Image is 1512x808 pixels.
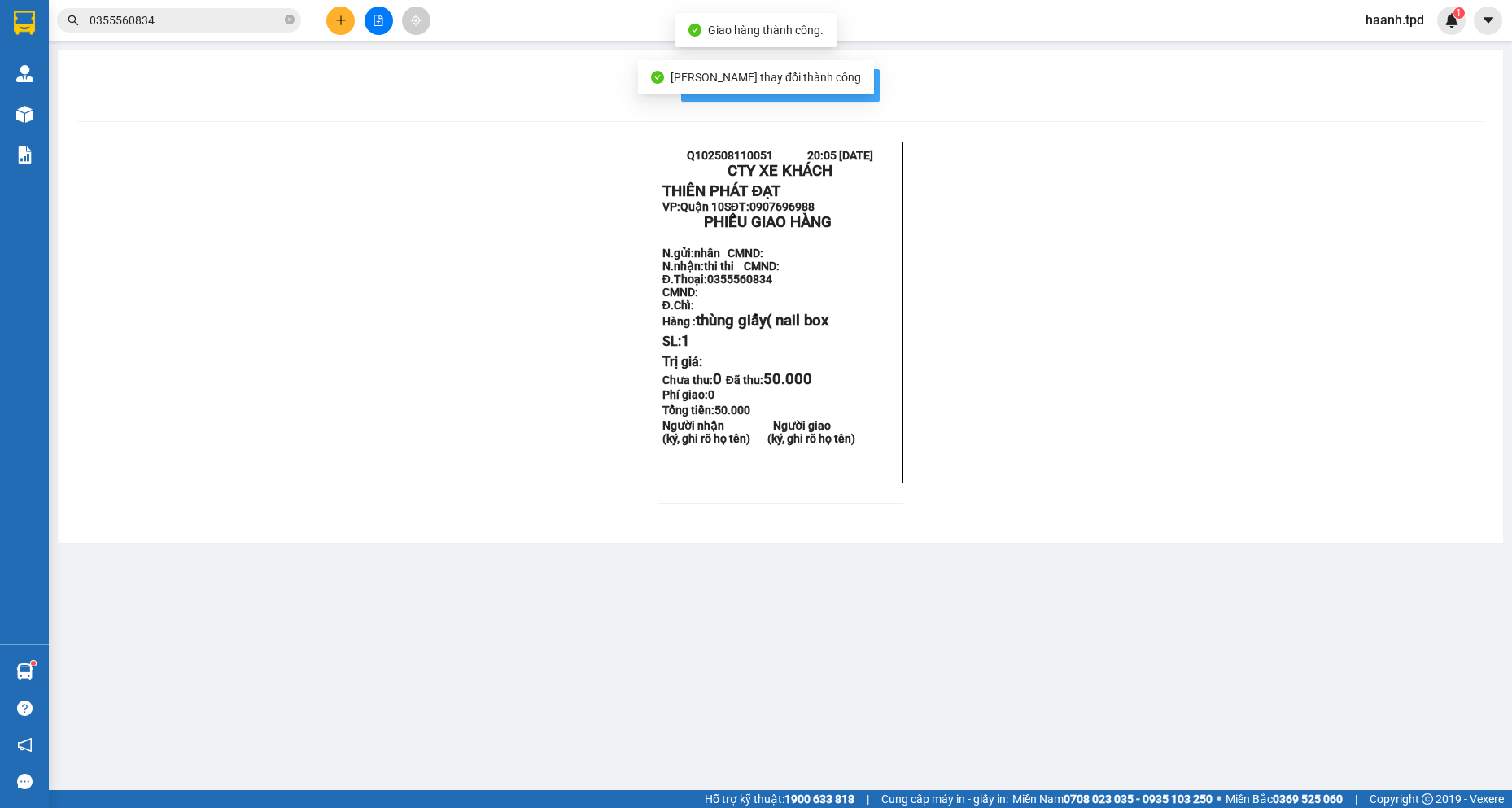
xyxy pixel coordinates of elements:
span: file-add [373,15,384,26]
span: caret-down [1481,13,1496,28]
span: haanh.tpd [1352,10,1437,30]
span: 20:05 [807,149,837,162]
span: PHIẾU GIAO HÀNG [704,213,832,231]
span: SL: [662,334,690,349]
span: thùng giấy( nail box [696,312,828,330]
button: aim [402,7,430,35]
span: question-circle [17,701,33,716]
div: QUỲNH [127,53,238,72]
strong: CTY XE KHÁCH [728,162,832,180]
span: Hỗ trợ kỹ thuật: [705,790,854,808]
span: close-circle [285,13,295,28]
img: warehouse-icon [16,106,33,123]
strong: 1900 633 818 [784,793,854,806]
strong: (ký, ghi rõ họ tên) (ký, ghi rõ họ tên) [662,432,855,445]
img: icon-new-feature [1444,13,1459,28]
span: close-circle [285,15,295,24]
span: thi thi CMND: [704,260,780,273]
img: warehouse-icon [16,65,33,82]
strong: N.nhận: [662,260,780,273]
span: Q102508110051 [687,149,773,162]
div: Trạm 128 [14,14,116,33]
span: Tổng tiền: [662,404,750,417]
span: ⚪️ [1217,796,1221,802]
span: check-circle [688,24,701,37]
strong: Hàng : [662,315,828,328]
span: search [68,15,79,26]
span: Gửi: [14,15,39,33]
span: [DATE] [839,149,873,162]
strong: Chưa thu: Đã thu: [662,373,812,387]
span: [PERSON_NAME] thay đổi thành công [671,71,861,84]
span: 50.000 [763,370,812,388]
span: Miền Nam [1012,790,1213,808]
span: copyright [1422,793,1433,805]
span: vincom q2 [127,95,229,152]
button: file-add [365,7,393,35]
span: 0 [713,370,722,388]
strong: 0708 023 035 - 0935 103 250 [1064,793,1213,806]
button: plus [326,7,355,35]
button: caret-down [1474,7,1502,35]
span: aim [410,15,422,26]
span: 0 [708,388,714,401]
div: toản [14,33,116,53]
div: Dọc Đường [127,14,238,53]
strong: CMND: [662,286,698,299]
span: Trị giá: [662,354,702,369]
sup: 1 [31,661,36,666]
span: nhân CMND: [694,247,763,260]
span: Giao hàng thành công. [708,24,824,37]
strong: Người nhận Người giao [662,419,831,432]
span: message [17,774,33,789]
span: | [1355,790,1357,808]
span: 0907696988 [749,200,815,213]
span: 1 [681,332,690,350]
span: notification [17,737,33,753]
span: | [867,790,869,808]
strong: N.gửi: [662,247,763,260]
span: Quận 10 [680,200,724,213]
span: 50.000 [714,404,750,417]
span: 0355560834 [707,273,772,286]
img: warehouse-icon [16,663,33,680]
strong: Phí giao: [662,388,714,401]
span: Cung cấp máy in - giấy in: [881,790,1008,808]
strong: Đ.Thoại: [662,273,772,286]
input: Tìm tên, số ĐT hoặc mã đơn [90,11,282,29]
span: plus [335,15,347,26]
strong: THIÊN PHÁT ĐẠT [662,182,780,200]
span: Miền Bắc [1226,790,1343,808]
img: logo-vxr [14,11,35,35]
strong: Đ.Chỉ: [662,299,694,312]
strong: VP: SĐT: [662,200,815,213]
span: check-circle [651,71,664,84]
sup: 1 [1453,7,1465,19]
span: TC: [127,104,149,121]
span: Nhận: [127,15,166,33]
span: 1 [1456,7,1462,19]
strong: 0369 525 060 [1273,793,1343,806]
img: solution-icon [16,146,33,164]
